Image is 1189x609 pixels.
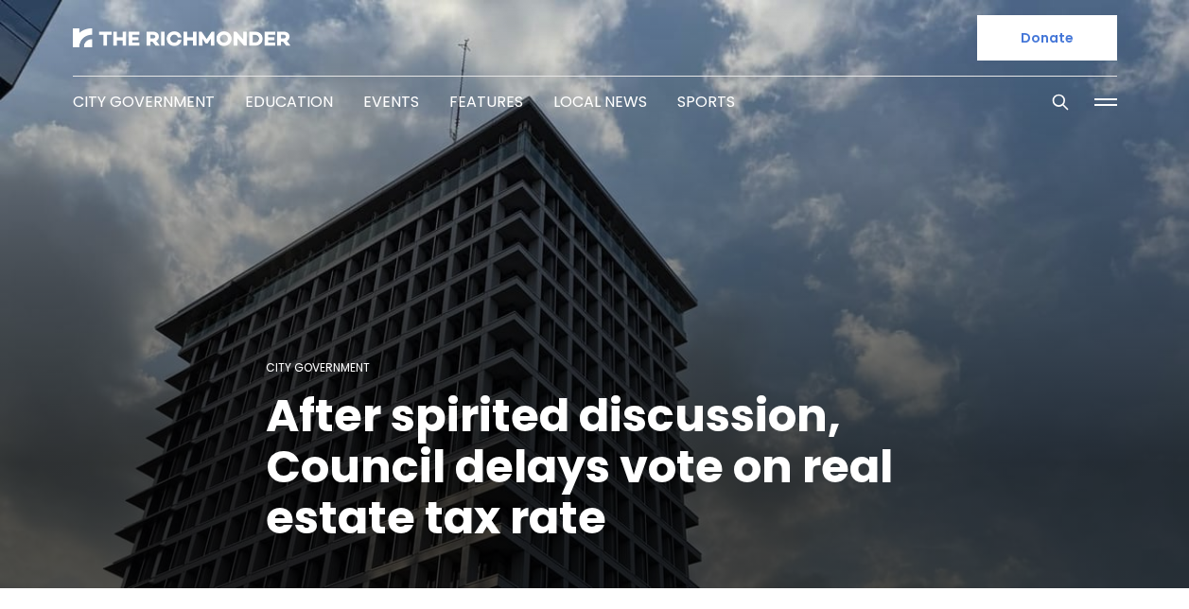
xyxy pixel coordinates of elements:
[266,359,370,375] a: City Government
[677,91,735,113] a: Sports
[977,15,1117,61] a: Donate
[1046,88,1075,116] button: Search this site
[73,91,215,113] a: City Government
[553,91,647,113] a: Local News
[449,91,523,113] a: Features
[73,28,290,47] img: The Richmonder
[245,91,333,113] a: Education
[1029,516,1189,609] iframe: portal-trigger
[266,391,924,544] h1: After spirited discussion, Council delays vote on real estate tax rate
[363,91,419,113] a: Events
